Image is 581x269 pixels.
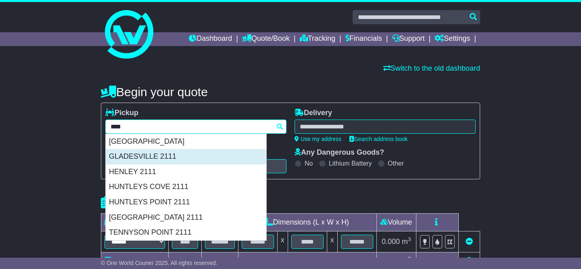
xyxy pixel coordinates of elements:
[207,257,211,265] span: 0
[277,231,288,252] td: x
[383,64,480,72] a: Switch to the old dashboard
[408,256,411,262] sup: 3
[106,179,266,195] div: HUNTLEYS COVE 2111
[392,32,425,46] a: Support
[101,214,169,231] td: Type
[435,32,470,46] a: Settings
[382,257,400,265] span: 0.000
[106,164,266,180] div: HENLEY 2111
[466,257,473,265] a: Add new item
[101,85,480,99] h4: Begin your quote
[388,160,404,167] label: Other
[106,134,266,149] div: [GEOGRAPHIC_DATA]
[106,195,266,210] div: HUNTLEYS POINT 2111
[466,237,473,246] a: Remove this item
[242,32,290,46] a: Quote/Book
[106,225,266,240] div: TENNYSON POINT 2111
[376,214,416,231] td: Volume
[345,32,382,46] a: Financials
[295,109,332,118] label: Delivery
[101,196,202,209] h4: Package details |
[238,214,376,231] td: Dimensions (L x W x H)
[349,136,408,142] a: Search address book
[189,32,232,46] a: Dashboard
[105,120,286,134] typeahead: Please provide city
[295,148,384,157] label: Any Dangerous Goods?
[382,237,400,246] span: 0.000
[402,237,411,246] span: m
[101,260,217,266] span: © One World Courier 2025. All rights reserved.
[300,32,335,46] a: Tracking
[327,231,337,252] td: x
[105,109,138,118] label: Pickup
[106,210,266,225] div: [GEOGRAPHIC_DATA] 2111
[329,160,372,167] label: Lithium Battery
[295,136,341,142] a: Use my address
[305,160,313,167] label: No
[106,149,266,164] div: GLADESVILLE 2111
[402,257,411,265] span: m
[408,236,411,242] sup: 3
